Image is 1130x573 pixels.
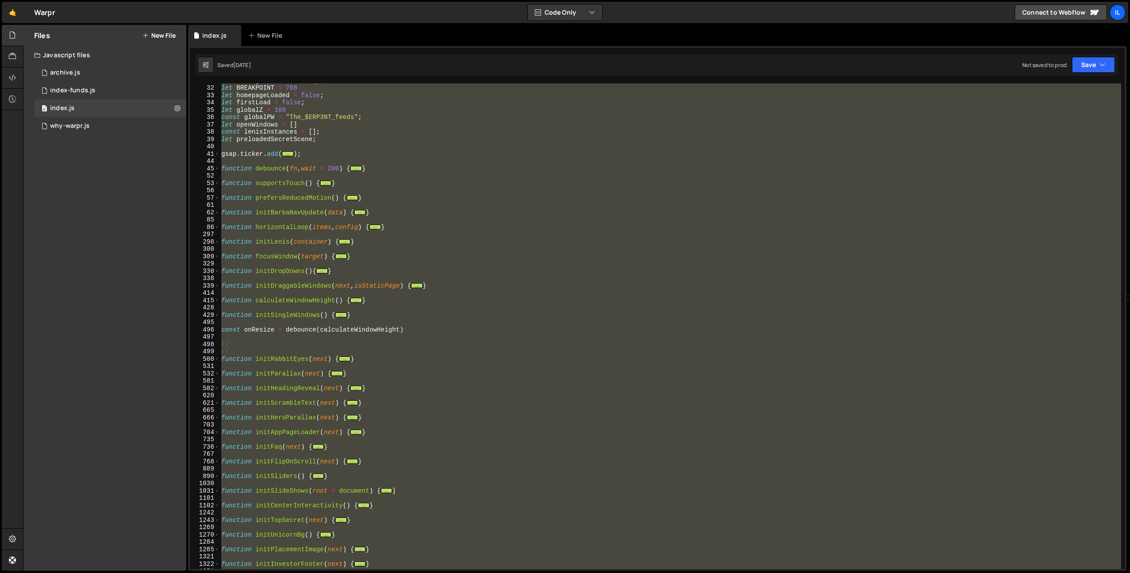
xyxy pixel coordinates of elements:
div: 703 [190,421,220,429]
span: ... [339,356,351,361]
div: Javascript files [24,46,186,64]
a: Connect to Webflow [1015,4,1107,20]
span: ... [347,195,358,200]
div: 62 [190,209,220,217]
div: 45 [190,165,220,173]
span: ... [335,312,347,317]
div: 499 [190,348,220,356]
div: 338 [190,275,220,282]
div: 14312/41611.js [34,82,186,99]
span: ... [347,415,358,419]
span: ... [381,488,392,493]
span: ... [332,371,343,375]
div: 308 [190,245,220,253]
div: 14312/36730.js [34,99,186,117]
span: ... [354,209,366,214]
div: 704 [190,429,220,436]
span: ... [313,444,324,449]
div: 44 [190,158,220,165]
div: 39 [190,136,220,143]
div: index.js [202,31,227,40]
div: 1102 [190,502,220,510]
span: ... [350,297,362,302]
div: 329 [190,260,220,268]
div: 1322 [190,561,220,568]
div: 1285 [190,546,220,553]
div: 666 [190,414,220,422]
div: 1284 [190,538,220,546]
div: 38 [190,128,220,136]
div: 414 [190,289,220,297]
div: 889 [190,465,220,473]
div: 665 [190,407,220,414]
div: 37 [190,121,220,129]
div: 1101 [190,494,220,502]
div: 429 [190,312,220,319]
span: ... [350,166,362,170]
div: 86 [190,224,220,231]
span: ... [347,458,358,463]
span: ... [350,385,362,390]
div: 40 [190,143,220,150]
div: 767 [190,450,220,458]
span: ... [369,224,381,229]
button: Code Only [528,4,602,20]
a: Il [1110,4,1126,20]
div: 428 [190,304,220,312]
span: ... [335,253,347,258]
div: 35 [190,107,220,114]
span: ... [282,151,294,156]
button: New File [142,32,176,39]
span: ... [350,429,362,434]
span: ... [339,239,351,244]
span: 0 [42,106,47,113]
div: 297 [190,231,220,238]
div: 52 [190,172,220,180]
div: 1243 [190,517,220,524]
div: 85 [190,216,220,224]
div: Warpr [34,7,55,18]
div: Saved [217,61,251,69]
span: ... [320,532,332,537]
div: index-funds.js [50,87,95,95]
div: 1031 [190,487,220,495]
div: 57 [190,194,220,202]
div: 56 [190,187,220,194]
div: 298 [190,238,220,246]
div: 1321 [190,553,220,561]
div: 531 [190,363,220,370]
div: 1030 [190,480,220,487]
div: 890 [190,473,220,480]
div: 415 [190,297,220,304]
div: 41 [190,150,220,158]
div: 1270 [190,531,220,539]
div: index.js [50,104,75,112]
div: 621 [190,399,220,407]
div: 500 [190,356,220,363]
h2: Files [34,31,50,40]
div: archive.js [50,69,80,77]
div: 495 [190,319,220,326]
div: 736 [190,443,220,451]
div: 582 [190,385,220,392]
div: 496 [190,326,220,334]
div: 532 [190,370,220,378]
span: ... [320,180,332,185]
span: ... [411,283,423,288]
div: 581 [190,377,220,385]
div: 32 [190,84,220,92]
div: 1242 [190,509,220,517]
div: why-warpr.js [50,122,90,130]
div: [DATE] [233,61,251,69]
div: 53 [190,180,220,187]
span: ... [354,561,366,566]
div: 14312/37534.js [34,117,186,135]
span: ... [347,400,358,405]
div: Not saved to prod [1022,61,1067,69]
div: 497 [190,333,220,341]
div: New File [248,31,286,40]
div: 309 [190,253,220,261]
span: ... [313,473,324,478]
div: 14312/43467.js [34,64,186,82]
